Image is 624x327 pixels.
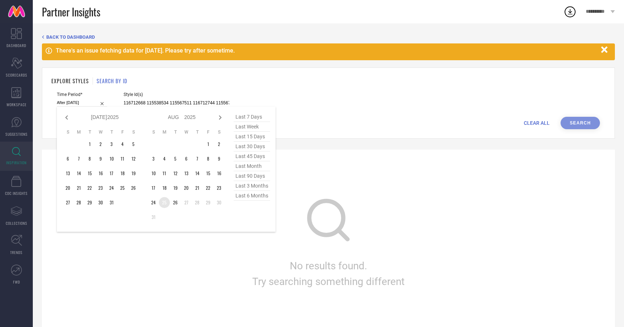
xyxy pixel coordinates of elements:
[203,197,214,208] td: Fri Aug 29 2025
[117,153,128,164] td: Fri Jul 11 2025
[46,34,95,40] span: BACK TO DASHBOARD
[117,129,128,135] th: Friday
[192,182,203,193] td: Thu Aug 21 2025
[170,182,181,193] td: Tue Aug 19 2025
[148,168,159,179] td: Sun Aug 10 2025
[95,153,106,164] td: Wed Jul 09 2025
[214,168,225,179] td: Sat Aug 16 2025
[62,182,73,193] td: Sun Jul 20 2025
[42,34,615,40] div: Back TO Dashboard
[192,153,203,164] td: Thu Aug 07 2025
[73,129,84,135] th: Monday
[73,168,84,179] td: Mon Jul 14 2025
[203,129,214,135] th: Friday
[148,129,159,135] th: Sunday
[128,168,139,179] td: Sat Jul 19 2025
[234,151,270,161] span: last 45 days
[128,139,139,150] td: Sat Jul 05 2025
[234,142,270,151] span: last 30 days
[84,129,95,135] th: Tuesday
[234,181,270,191] span: last 3 months
[124,92,229,97] span: Style Id(s)
[203,153,214,164] td: Fri Aug 08 2025
[128,153,139,164] td: Sat Jul 12 2025
[10,250,23,255] span: TRENDS
[181,182,192,193] td: Wed Aug 20 2025
[73,182,84,193] td: Mon Jul 21 2025
[203,139,214,150] td: Fri Aug 01 2025
[73,153,84,164] td: Mon Jul 07 2025
[170,129,181,135] th: Tuesday
[73,197,84,208] td: Mon Jul 28 2025
[290,260,367,272] span: No results found.
[524,120,550,126] span: CLEAR ALL
[170,153,181,164] td: Tue Aug 05 2025
[6,72,27,78] span: SCORECARDS
[117,182,128,193] td: Fri Jul 25 2025
[234,191,270,201] span: last 6 months
[214,153,225,164] td: Sat Aug 09 2025
[148,197,159,208] td: Sun Aug 24 2025
[234,161,270,171] span: last month
[192,197,203,208] td: Thu Aug 28 2025
[216,113,225,122] div: Next month
[159,197,170,208] td: Mon Aug 25 2025
[62,129,73,135] th: Sunday
[62,153,73,164] td: Sun Jul 06 2025
[181,197,192,208] td: Wed Aug 27 2025
[57,99,107,107] input: Select time period
[203,182,214,193] td: Fri Aug 22 2025
[57,92,107,97] span: Time Period*
[148,182,159,193] td: Sun Aug 17 2025
[234,171,270,181] span: last 90 days
[97,77,127,85] h1: SEARCH BY ID
[170,168,181,179] td: Tue Aug 12 2025
[159,182,170,193] td: Mon Aug 18 2025
[84,153,95,164] td: Tue Jul 08 2025
[203,168,214,179] td: Fri Aug 15 2025
[106,197,117,208] td: Thu Jul 31 2025
[159,168,170,179] td: Mon Aug 11 2025
[6,220,27,226] span: COLLECTIONS
[84,197,95,208] td: Tue Jul 29 2025
[95,139,106,150] td: Wed Jul 02 2025
[106,129,117,135] th: Thursday
[106,153,117,164] td: Thu Jul 10 2025
[170,197,181,208] td: Tue Aug 26 2025
[117,139,128,150] td: Fri Jul 04 2025
[214,139,225,150] td: Sat Aug 02 2025
[128,129,139,135] th: Saturday
[234,132,270,142] span: last 15 days
[181,129,192,135] th: Wednesday
[214,182,225,193] td: Sat Aug 23 2025
[95,129,106,135] th: Wednesday
[51,77,89,85] h1: EXPLORE STYLES
[56,47,597,54] div: There's an issue fetching data for [DATE]. Please try after sometime.
[84,168,95,179] td: Tue Jul 15 2025
[106,139,117,150] td: Thu Jul 03 2025
[95,197,106,208] td: Wed Jul 30 2025
[117,168,128,179] td: Fri Jul 18 2025
[13,279,20,285] span: FWD
[7,102,27,107] span: WORKSPACE
[234,122,270,132] span: last week
[252,276,405,288] span: Try searching something different
[159,129,170,135] th: Monday
[234,112,270,122] span: last 7 days
[62,197,73,208] td: Sun Jul 27 2025
[214,129,225,135] th: Saturday
[42,4,100,19] span: Partner Insights
[95,168,106,179] td: Wed Jul 16 2025
[181,153,192,164] td: Wed Aug 06 2025
[6,160,27,165] span: INSPIRATION
[106,182,117,193] td: Thu Jul 24 2025
[106,168,117,179] td: Thu Jul 17 2025
[62,113,71,122] div: Previous month
[95,182,106,193] td: Wed Jul 23 2025
[148,153,159,164] td: Sun Aug 03 2025
[62,168,73,179] td: Sun Jul 13 2025
[181,168,192,179] td: Wed Aug 13 2025
[5,131,28,137] span: SUGGESTIONS
[148,212,159,223] td: Sun Aug 31 2025
[124,99,229,107] input: Enter comma separated style ids e.g. 12345, 67890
